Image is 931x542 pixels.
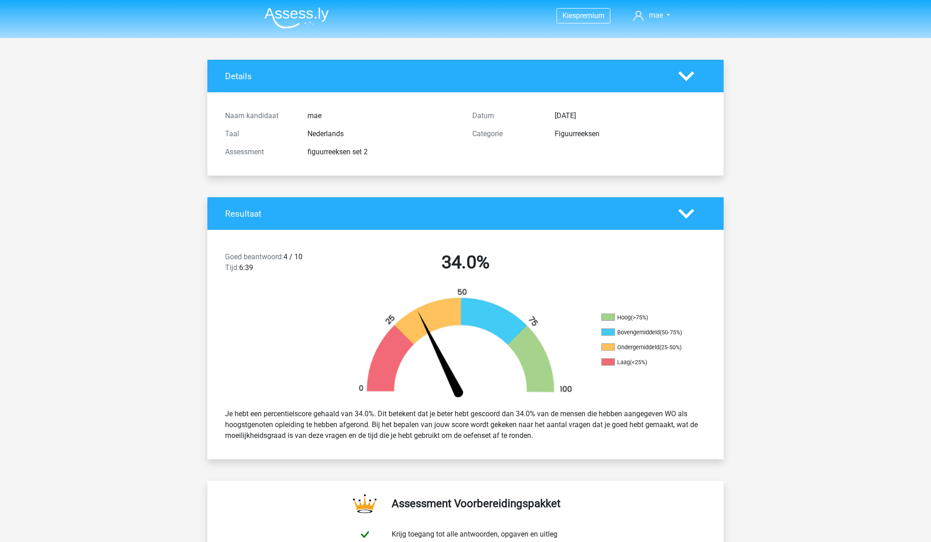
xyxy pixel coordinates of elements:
[649,11,663,19] span: mae
[225,71,665,81] h4: Details
[301,110,465,121] div: mae
[562,11,576,20] span: Kies
[601,328,692,337] li: Bovengemiddeld
[225,209,665,219] h4: Resultaat
[660,329,682,336] div: (50-75%)
[630,359,647,366] div: (<25%)
[264,7,329,29] img: Assessly
[548,128,713,139] div: Figuurreeksen
[601,314,692,322] li: Hoog
[301,147,465,157] div: figuurreeksen set 2
[301,128,465,139] div: Nederlands
[631,314,648,321] div: (>75%)
[218,252,342,277] div: 4 / 10 6:39
[218,405,713,445] div: Je hebt een percentielscore gehaald van 34.0%. Dit betekent dat je beter hebt gescoord dan 34.0% ...
[225,263,239,272] span: Tijd:
[218,147,301,157] div: Assessment
[601,358,692,366] li: Laag
[659,344,681,351] div: (25-50%)
[630,10,674,21] a: mae
[576,11,605,20] span: premium
[601,343,692,352] li: Ondergemiddeld
[465,110,548,121] div: Datum
[218,110,301,121] div: Naam kandidaat
[557,10,610,22] a: Kiespremium
[349,252,582,273] h2: 34.0%
[218,128,301,139] div: Taal
[465,128,548,139] div: Categorie
[548,110,713,121] div: [DATE]
[225,252,283,261] span: Goed beantwoord:
[343,288,588,401] img: 34.f45c3573b1f5.png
